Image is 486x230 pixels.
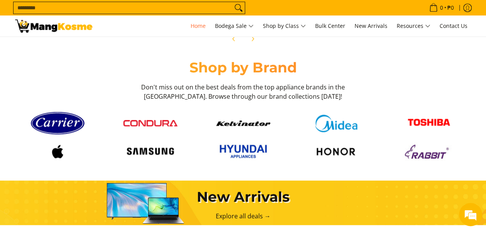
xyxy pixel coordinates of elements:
a: Resources [393,15,434,36]
button: Previous [225,30,242,47]
a: Carrier logo 1 98356 9b90b2e1 0bd1 49ad 9aa2 9ddb2e94a36b [15,109,100,137]
span: Contact Us [440,22,467,29]
span: Resources [397,21,430,31]
a: Logo samsung wordmark [108,144,193,159]
span: 0 [439,5,444,10]
a: Logo honor [293,142,379,161]
a: Contact Us [436,15,471,36]
a: Explore all deals → [216,212,271,220]
a: Bodega Sale [211,15,257,36]
img: Mang Kosme: Your Home Appliances Warehouse Sale Partner! [15,19,92,33]
img: Logo honor [309,142,363,161]
button: Search [232,2,245,14]
span: • [427,3,456,12]
img: Logo rabbit [402,142,456,161]
a: Logo rabbit [386,142,471,161]
span: New Arrivals [355,22,387,29]
span: Bulk Center [315,22,345,29]
span: ₱0 [446,5,455,10]
a: Shop by Class [259,15,310,36]
a: Bulk Center [311,15,349,36]
a: Logo apple [15,142,100,161]
img: Carrier logo 1 98356 9b90b2e1 0bd1 49ad 9aa2 9ddb2e94a36b [31,109,85,137]
button: Next [244,30,261,47]
img: Midea logo 405e5d5e af7e 429b b899 c48f4df307b6 [309,115,363,132]
span: Bodega Sale [215,21,254,31]
a: Home [187,15,210,36]
img: Toshiba logo [402,113,456,134]
h3: Don't miss out on the best deals from the top appliance brands in the [GEOGRAPHIC_DATA]. Browse t... [139,82,348,101]
a: Kelvinator button 9a26f67e caed 448c 806d e01e406ddbdc [201,120,286,126]
span: Home [191,22,206,29]
img: Kelvinator button 9a26f67e caed 448c 806d e01e406ddbdc [216,120,270,126]
img: Logo samsung wordmark [123,144,177,159]
nav: Main Menu [100,15,471,36]
img: Condura logo red [123,120,177,126]
span: Shop by Class [263,21,306,31]
img: Hyundai 2 [216,141,270,161]
a: New Arrivals [351,15,391,36]
h2: Shop by Brand [15,59,471,76]
a: Midea logo 405e5d5e af7e 429b b899 c48f4df307b6 [293,115,379,132]
a: Condura logo red [108,120,193,126]
a: Toshiba logo [386,113,471,134]
img: Logo apple [31,142,85,161]
a: Hyundai 2 [201,141,286,161]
